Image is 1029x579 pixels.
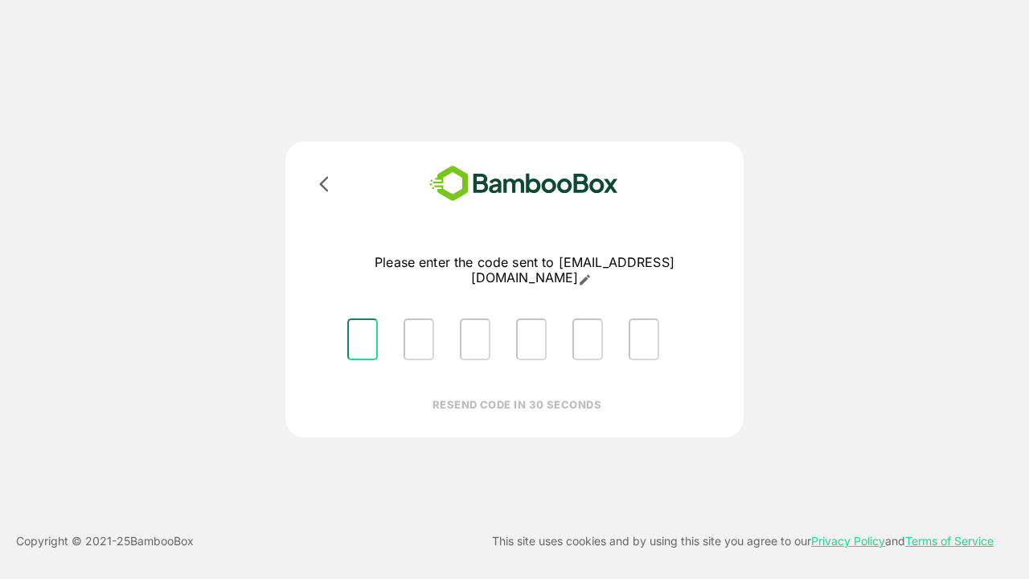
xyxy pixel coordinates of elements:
p: Copyright © 2021- 25 BambooBox [16,532,194,551]
a: Privacy Policy [811,534,885,548]
input: Please enter OTP character 1 [347,318,378,360]
input: Please enter OTP character 3 [460,318,490,360]
p: Please enter the code sent to [EMAIL_ADDRESS][DOMAIN_NAME] [334,255,715,286]
input: Please enter OTP character 4 [516,318,547,360]
input: Please enter OTP character 5 [572,318,603,360]
input: Please enter OTP character 6 [629,318,659,360]
img: bamboobox [406,161,642,207]
p: This site uses cookies and by using this site you agree to our and [492,532,994,551]
a: Terms of Service [905,534,994,548]
input: Please enter OTP character 2 [404,318,434,360]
